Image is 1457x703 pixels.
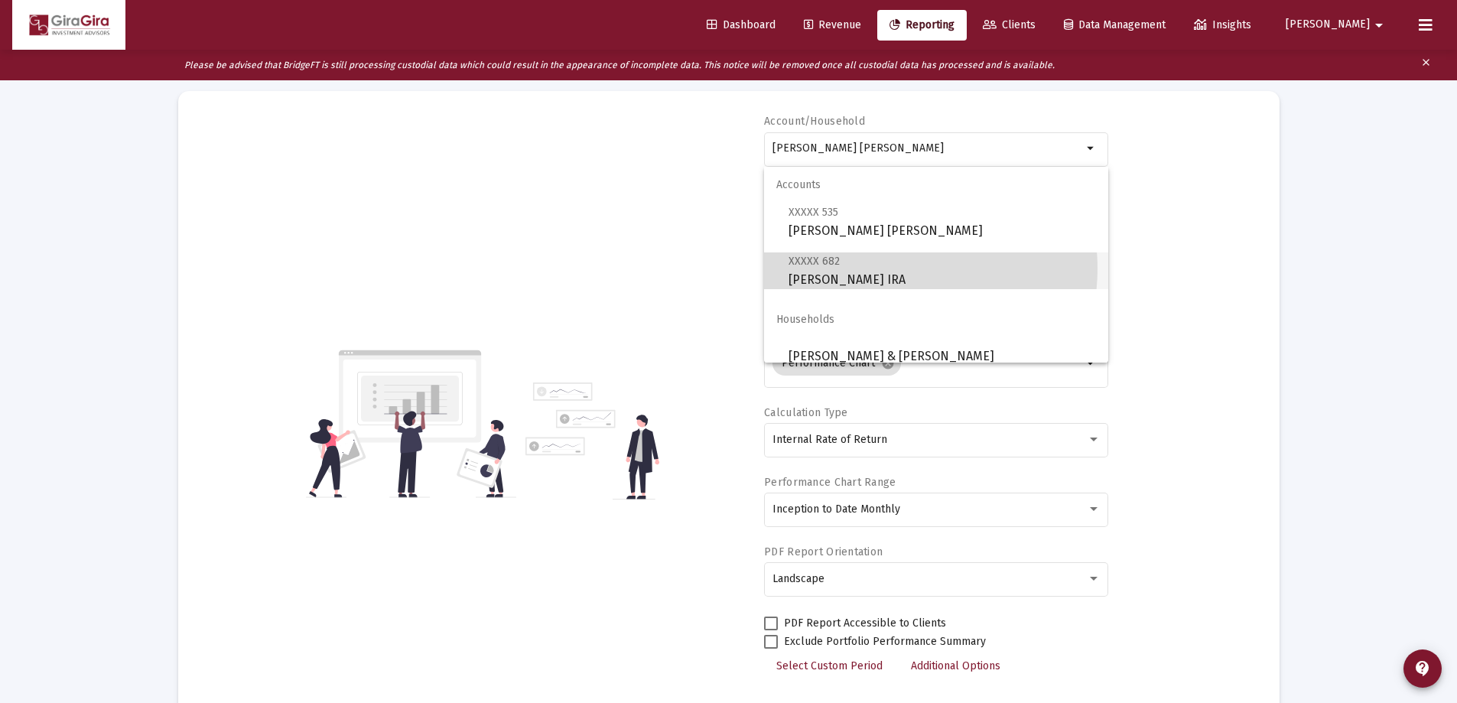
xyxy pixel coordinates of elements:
[971,10,1048,41] a: Clients
[772,433,887,446] span: Internal Rate of Return
[804,18,861,31] span: Revenue
[772,351,901,376] mat-chip: Performance Chart
[911,659,1000,672] span: Additional Options
[789,255,840,268] span: XXXXX 682
[772,503,900,516] span: Inception to Date Monthly
[784,633,986,651] span: Exclude Portfolio Performance Summary
[764,476,896,489] label: Performance Chart Range
[889,18,955,31] span: Reporting
[306,348,516,500] img: reporting
[525,382,659,500] img: reporting-alt
[1082,354,1101,373] mat-icon: arrow_drop_down
[694,10,788,41] a: Dashboard
[764,167,1108,203] span: Accounts
[877,10,967,41] a: Reporting
[1082,139,1101,158] mat-icon: arrow_drop_down
[789,206,838,219] span: XXXXX 535
[792,10,873,41] a: Revenue
[184,60,1055,70] i: Please be advised that BridgeFT is still processing custodial data which could result in the appe...
[789,252,1096,289] span: [PERSON_NAME] IRA
[1267,9,1407,40] button: [PERSON_NAME]
[983,18,1036,31] span: Clients
[1052,10,1178,41] a: Data Management
[1182,10,1263,41] a: Insights
[764,115,865,128] label: Account/Household
[707,18,776,31] span: Dashboard
[1194,18,1251,31] span: Insights
[764,301,1108,338] span: Households
[1064,18,1166,31] span: Data Management
[24,10,114,41] img: Dashboard
[772,348,1082,379] mat-chip-list: Selection
[764,545,883,558] label: PDF Report Orientation
[784,614,946,633] span: PDF Report Accessible to Clients
[881,356,895,370] mat-icon: cancel
[772,142,1082,155] input: Search or select an account or household
[1286,18,1370,31] span: [PERSON_NAME]
[789,203,1096,240] span: [PERSON_NAME] [PERSON_NAME]
[772,572,824,585] span: Landscape
[776,659,883,672] span: Select Custom Period
[1420,54,1432,76] mat-icon: clear
[764,406,847,419] label: Calculation Type
[1413,659,1432,678] mat-icon: contact_support
[789,338,1096,375] span: [PERSON_NAME] & [PERSON_NAME]
[1370,10,1388,41] mat-icon: arrow_drop_down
